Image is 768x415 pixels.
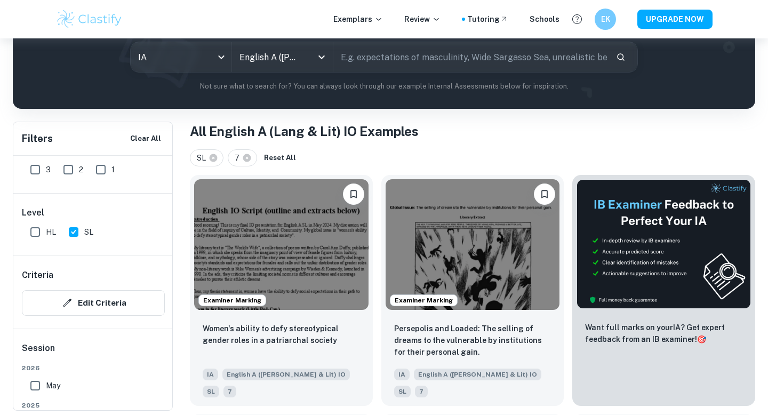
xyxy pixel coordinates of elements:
[22,342,165,363] h6: Session
[595,9,616,30] button: EK
[46,164,51,175] span: 3
[203,323,360,346] p: Women's ability to defy stereotypical gender roles in a patriarchal society
[577,179,751,309] img: Thumbnail
[22,269,53,282] h6: Criteria
[415,386,428,397] span: 7
[222,369,350,380] span: English A ([PERSON_NAME] & Lit) IO
[314,50,329,65] button: Open
[194,179,369,310] img: English A (Lang & Lit) IO IA example thumbnail: Women's ability to defy stereotypical ge
[333,13,383,25] p: Exemplars
[111,164,115,175] span: 1
[599,13,612,25] h6: EK
[190,122,755,141] h1: All English A (Lang & Lit) IO Examples
[21,81,747,92] p: Not sure what to search for? You can always look through our example Internal Assessments below f...
[467,13,508,25] a: Tutoring
[190,175,373,406] a: Examiner MarkingBookmarkWomen's ability to defy stereotypical gender roles in a patriarchal socie...
[84,226,93,238] span: SL
[394,369,410,380] span: IA
[203,386,219,397] span: SL
[131,42,231,72] div: IA
[333,42,607,72] input: E.g. expectations of masculinity, Wide Sargasso Sea, unrealistic beauty standards...
[568,10,586,28] button: Help and Feedback
[127,131,164,147] button: Clear All
[390,296,457,305] span: Examiner Marking
[534,183,555,205] button: Bookmark
[404,13,441,25] p: Review
[199,296,266,305] span: Examiner Marking
[637,10,713,29] button: UPGRADE NOW
[22,401,165,410] span: 2025
[228,149,257,166] div: 7
[697,335,706,344] span: 🎯
[197,152,211,164] span: SL
[585,322,742,345] p: Want full marks on your IA ? Get expert feedback from an IB examiner!
[394,386,411,397] span: SL
[190,149,223,166] div: SL
[394,323,551,358] p: Persepolis and Loaded: The selling of dreams to the vulnerable by institutions for their personal...
[572,175,755,406] a: ThumbnailWant full marks on yourIA? Get expert feedback from an IB examiner!
[381,175,564,406] a: Examiner MarkingBookmarkPersepolis and Loaded: The selling of dreams to the vulnerable by institu...
[22,363,165,373] span: 2026
[203,369,218,380] span: IA
[223,386,236,397] span: 7
[530,13,559,25] a: Schools
[22,206,165,219] h6: Level
[612,48,630,66] button: Search
[235,152,244,164] span: 7
[22,131,53,146] h6: Filters
[55,9,123,30] img: Clastify logo
[414,369,541,380] span: English A ([PERSON_NAME] & Lit) IO
[261,150,299,166] button: Reset All
[46,226,56,238] span: HL
[343,183,364,205] button: Bookmark
[386,179,560,310] img: English A (Lang & Lit) IO IA example thumbnail: Persepolis and Loaded: The selling of dr
[22,290,165,316] button: Edit Criteria
[46,380,60,392] span: May
[79,164,83,175] span: 2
